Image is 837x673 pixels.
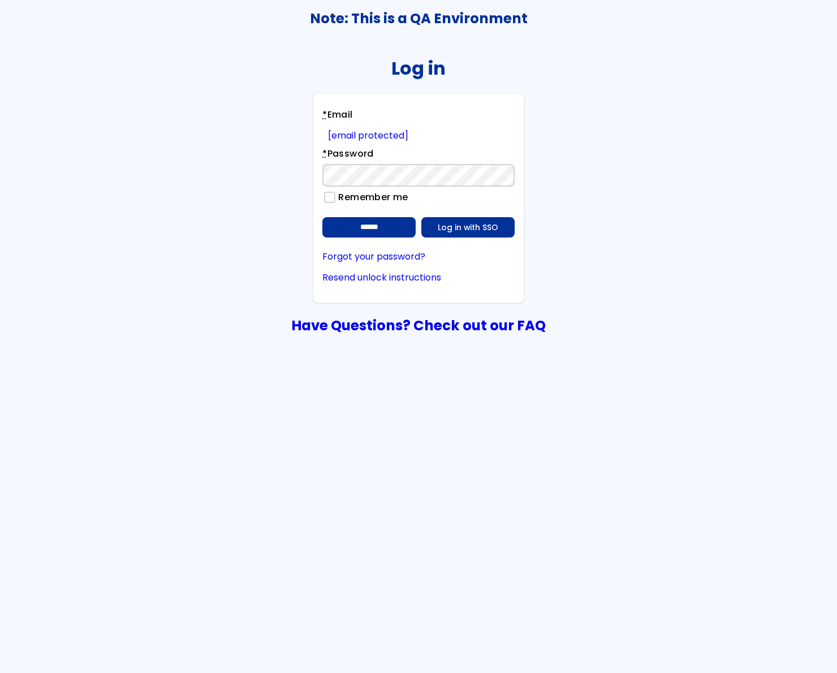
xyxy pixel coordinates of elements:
[1,11,836,27] h3: Note: This is a QA Environment
[322,147,327,160] abbr: required
[322,147,374,164] label: Password
[322,108,352,125] label: Email
[391,58,446,79] h2: Log in
[333,192,408,202] label: Remember me
[291,316,546,335] a: Have Questions? Check out our FAQ
[322,252,515,262] a: Forgot your password?
[322,108,327,121] abbr: required
[421,217,515,238] a: Log in with SSO
[322,273,515,283] a: Resend unlock instructions
[328,129,408,142] a: [email protected]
